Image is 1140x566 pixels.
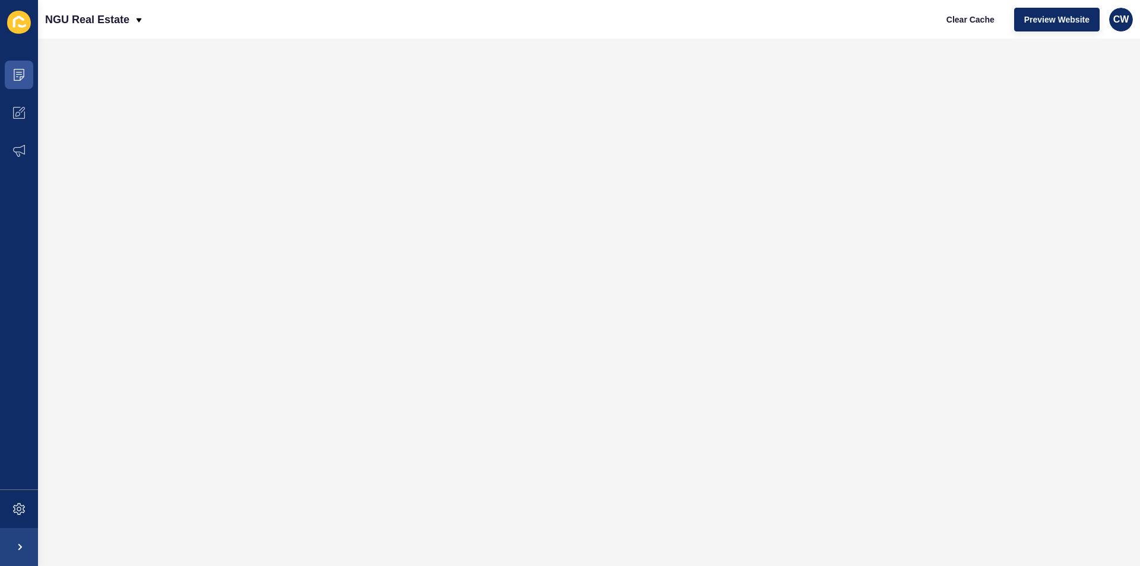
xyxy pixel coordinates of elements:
button: Clear Cache [936,8,1005,31]
span: Clear Cache [946,14,995,26]
p: NGU Real Estate [45,5,129,34]
button: Preview Website [1014,8,1100,31]
span: CW [1113,14,1129,26]
span: Preview Website [1024,14,1090,26]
